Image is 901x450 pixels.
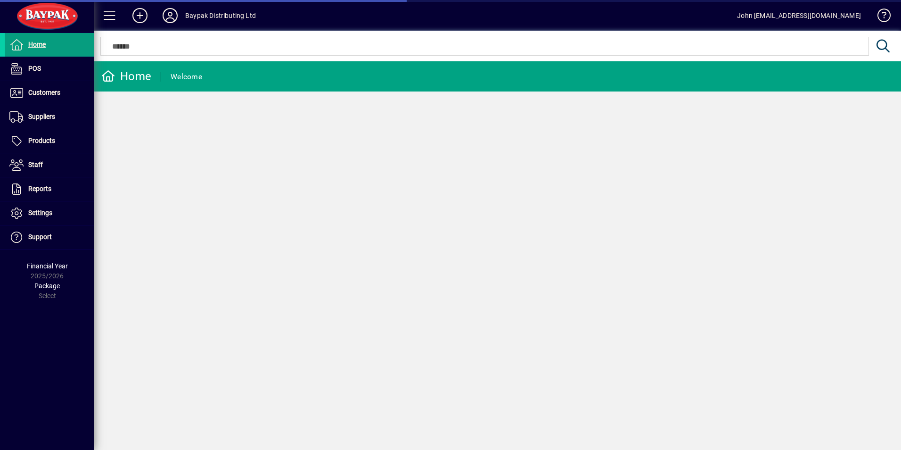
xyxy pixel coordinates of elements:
[5,177,94,201] a: Reports
[28,41,46,48] span: Home
[34,282,60,290] span: Package
[5,129,94,153] a: Products
[185,8,256,23] div: Baypak Distributing Ltd
[870,2,889,33] a: Knowledge Base
[101,69,151,84] div: Home
[155,7,185,24] button: Profile
[27,262,68,270] span: Financial Year
[171,69,202,84] div: Welcome
[28,65,41,72] span: POS
[737,8,861,23] div: John [EMAIL_ADDRESS][DOMAIN_NAME]
[28,89,60,96] span: Customers
[5,57,94,81] a: POS
[5,81,94,105] a: Customers
[28,113,55,120] span: Suppliers
[28,137,55,144] span: Products
[125,7,155,24] button: Add
[5,153,94,177] a: Staff
[5,201,94,225] a: Settings
[28,233,52,241] span: Support
[5,225,94,249] a: Support
[28,209,52,217] span: Settings
[5,105,94,129] a: Suppliers
[28,161,43,168] span: Staff
[28,185,51,192] span: Reports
